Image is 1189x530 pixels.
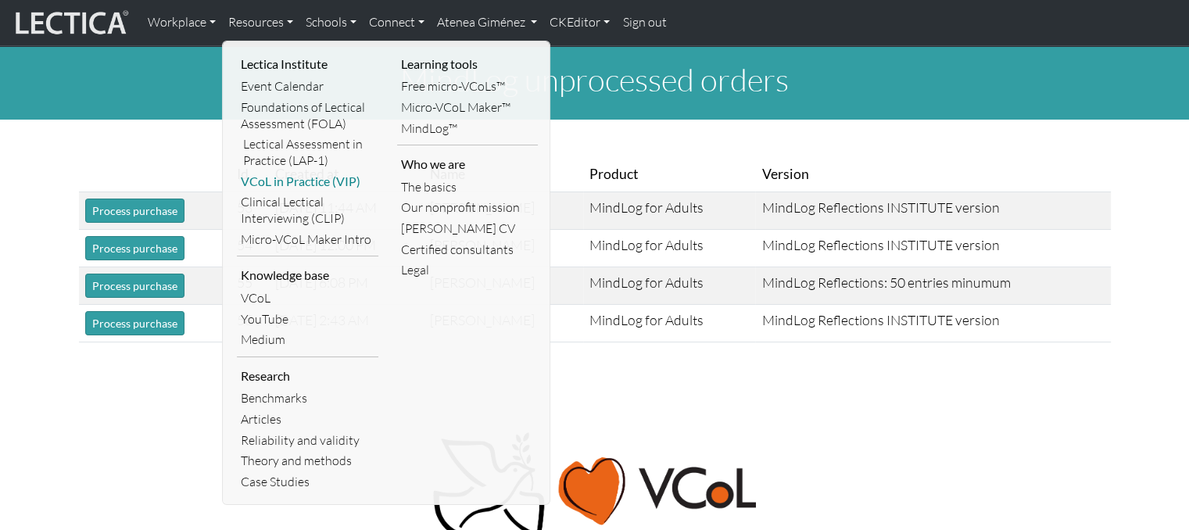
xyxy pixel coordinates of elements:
a: Micro-VCoL Maker™ [397,97,539,118]
img: lecticalive [12,8,129,38]
button: Process purchase [85,311,184,335]
td: MindLog for Adults [583,230,755,267]
a: Atenea Giménez [431,6,543,39]
a: Workplace [141,6,222,39]
a: VCoL in Practice (VIP) [237,171,378,192]
td: MindLog for Adults [583,267,755,305]
button: Process purchase [85,236,184,260]
td: MindLog for Adults [583,305,755,342]
a: Legal [397,260,539,281]
a: Event Calendar [237,76,378,97]
td: MindLog Reflections INSTITUTE version [755,230,1110,267]
li: Lectica Institute [237,52,378,77]
a: Micro-VCoL Maker Intro [237,229,378,250]
a: Foundations of Lectical Assessment (FOLA) [237,97,378,134]
a: Theory and methods [237,450,378,471]
a: Schools [299,6,363,39]
a: VCoL [237,288,378,309]
li: Knowledge base [237,263,378,288]
td: MindLog for Adults [583,192,755,230]
th: Version [755,157,1110,192]
a: Case Studies [237,471,378,492]
a: Lectical Assessment in Practice (LAP-1) [237,134,378,170]
a: Certified consultants [397,239,539,260]
button: Process purchase [85,274,184,298]
a: Clinical Lectical Interviewing (CLIP) [237,192,378,228]
a: Articles [237,409,378,430]
a: [PERSON_NAME] CV [397,218,539,239]
a: Free micro-VCoLs™ [397,76,539,97]
a: YouTube [237,309,378,330]
a: Resources [222,6,299,39]
td: MindLog Reflections: 50 entries minumum [755,267,1110,305]
a: The basics [397,177,539,198]
li: Who we are [397,152,539,177]
th: Product [583,157,755,192]
td: MindLog Reflections INSTITUTE version [755,305,1110,342]
a: Medium [237,329,378,350]
td: MindLog Reflections INSTITUTE version [755,192,1110,230]
li: Learning tools [397,52,539,77]
a: Sign out [616,6,672,39]
button: Process purchase [85,199,184,223]
a: CKEditor [543,6,616,39]
a: Reliability and validity [237,430,378,451]
a: Benchmarks [237,388,378,409]
li: Research [237,363,378,389]
a: MindLog™ [397,118,539,139]
a: Our nonprofit mission [397,197,539,218]
a: Connect [363,6,431,39]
